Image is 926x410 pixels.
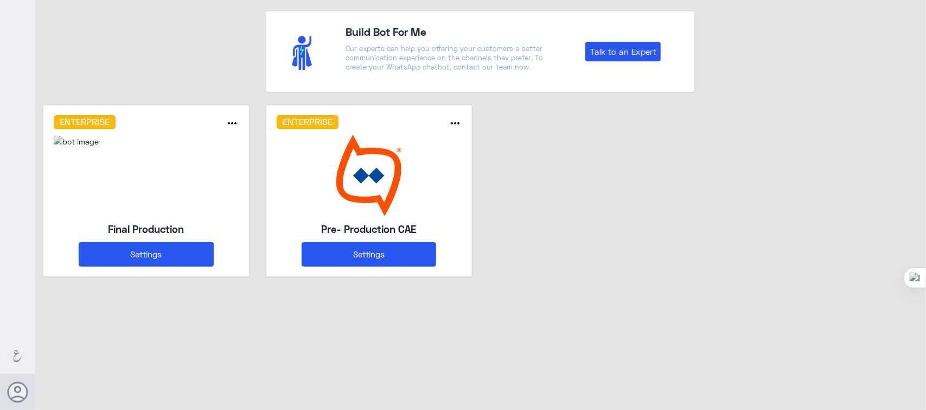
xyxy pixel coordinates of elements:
h4: Build Bot For Me [346,23,544,40]
button: more_horiz [449,117,462,133]
button: more_horiz [226,117,239,133]
i: more_horiz [226,117,239,130]
p: Our experts can help you offering your customers a better communication experience on the channel... [346,44,544,72]
img: 118748111652893 [54,136,99,147]
h5: Pre- Production CAE [302,222,436,237]
i: more_horiz [449,117,462,130]
button: Settings [302,242,436,267]
a: Talk to an Expert [585,42,661,61]
button: Settings [79,242,213,267]
h6: Enterprise [54,115,116,129]
h6: Enterprise [277,115,339,129]
h5: Final Production [79,222,213,237]
img: bot image [277,135,462,216]
button: Avatar [7,382,28,402]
